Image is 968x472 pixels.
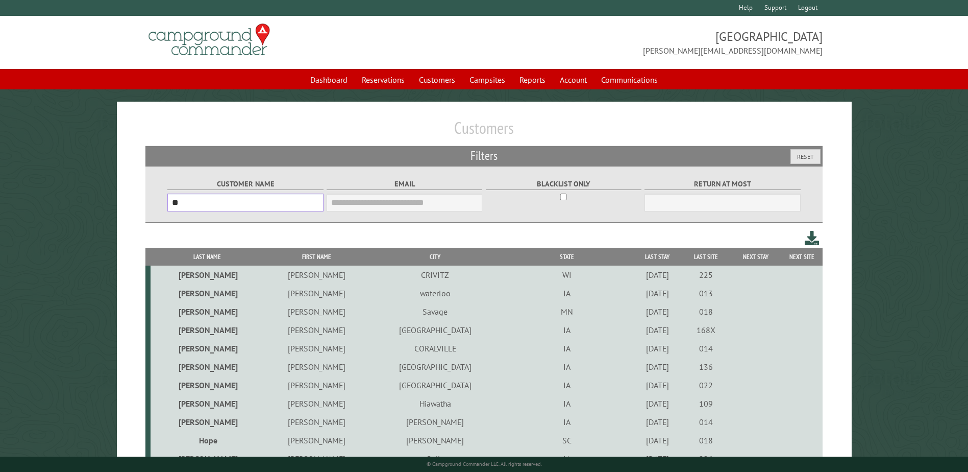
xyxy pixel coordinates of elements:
td: Hiawatha [369,394,501,413]
td: [PERSON_NAME] [151,302,263,321]
td: IA [501,321,633,339]
label: Email [327,178,482,190]
td: IA [501,413,633,431]
td: 225 [682,266,730,284]
td: [GEOGRAPHIC_DATA] [369,321,501,339]
th: Last Site [682,248,730,266]
td: [PERSON_NAME] [151,339,263,358]
div: [DATE] [634,362,680,372]
td: 018 [682,431,730,450]
td: waterloo [369,284,501,302]
td: [PERSON_NAME] [263,339,369,358]
div: [DATE] [634,270,680,280]
img: Campground Commander [145,20,273,60]
td: 014 [682,339,730,358]
td: 022 [682,376,730,394]
th: Last Stay [633,248,682,266]
span: [GEOGRAPHIC_DATA] [PERSON_NAME][EMAIL_ADDRESS][DOMAIN_NAME] [484,28,823,57]
h1: Customers [145,118,822,146]
th: State [501,248,633,266]
td: [PERSON_NAME] [369,413,501,431]
td: [PERSON_NAME] [263,284,369,302]
td: [PERSON_NAME] [151,376,263,394]
td: [PERSON_NAME] [263,376,369,394]
th: Next Stay [730,248,781,266]
td: MN [501,302,633,321]
label: Return at most [644,178,800,190]
td: [PERSON_NAME] [263,394,369,413]
a: Communications [595,70,664,89]
a: Campsites [463,70,511,89]
td: CRIVITZ [369,266,501,284]
td: [PERSON_NAME] [263,302,369,321]
td: Savage [369,302,501,321]
a: Download this customer list (.csv) [805,229,820,248]
td: [PERSON_NAME] [263,450,369,468]
td: [PERSON_NAME] [151,413,263,431]
h2: Filters [145,146,822,166]
td: [PERSON_NAME] [263,431,369,450]
th: Last Name [151,248,263,266]
div: [DATE] [634,325,680,335]
a: Dashboard [304,70,354,89]
small: © Campground Commander LLC. All rights reserved. [427,461,542,467]
button: Reset [790,149,821,164]
th: City [369,248,501,266]
div: [DATE] [634,454,680,464]
td: [GEOGRAPHIC_DATA] [369,376,501,394]
td: [PERSON_NAME] [263,266,369,284]
div: [DATE] [634,306,680,317]
div: [DATE] [634,417,680,427]
td: IA [501,376,633,394]
td: [PERSON_NAME] [151,284,263,302]
td: IA [501,358,633,376]
td: 168X [682,321,730,339]
div: [DATE] [634,343,680,353]
td: [PERSON_NAME] [263,358,369,376]
td: WI [501,266,633,284]
div: [DATE] [634,398,680,409]
a: Reservations [356,70,411,89]
td: IA [501,339,633,358]
td: 109 [682,394,730,413]
td: IA [501,284,633,302]
td: [PERSON_NAME] [151,450,263,468]
td: [PERSON_NAME] [263,413,369,431]
td: 013 [682,284,730,302]
div: [DATE] [634,288,680,298]
td: Sully [369,450,501,468]
label: Blacklist only [486,178,641,190]
td: IA [501,450,633,468]
td: 018 [682,302,730,321]
td: [PERSON_NAME] [151,358,263,376]
a: Customers [413,70,461,89]
td: [PERSON_NAME] [369,431,501,450]
td: SC [501,431,633,450]
a: Reports [513,70,552,89]
td: Hope [151,431,263,450]
td: 014 [682,413,730,431]
td: CORALVILLE [369,339,501,358]
td: [PERSON_NAME] [263,321,369,339]
td: [PERSON_NAME] [151,321,263,339]
div: [DATE] [634,380,680,390]
label: Customer Name [167,178,323,190]
a: Account [554,70,593,89]
th: First Name [263,248,369,266]
td: 226 [682,450,730,468]
td: [GEOGRAPHIC_DATA] [369,358,501,376]
td: 136 [682,358,730,376]
div: [DATE] [634,435,680,445]
td: [PERSON_NAME] [151,394,263,413]
td: [PERSON_NAME] [151,266,263,284]
th: Next Site [782,248,823,266]
td: IA [501,394,633,413]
